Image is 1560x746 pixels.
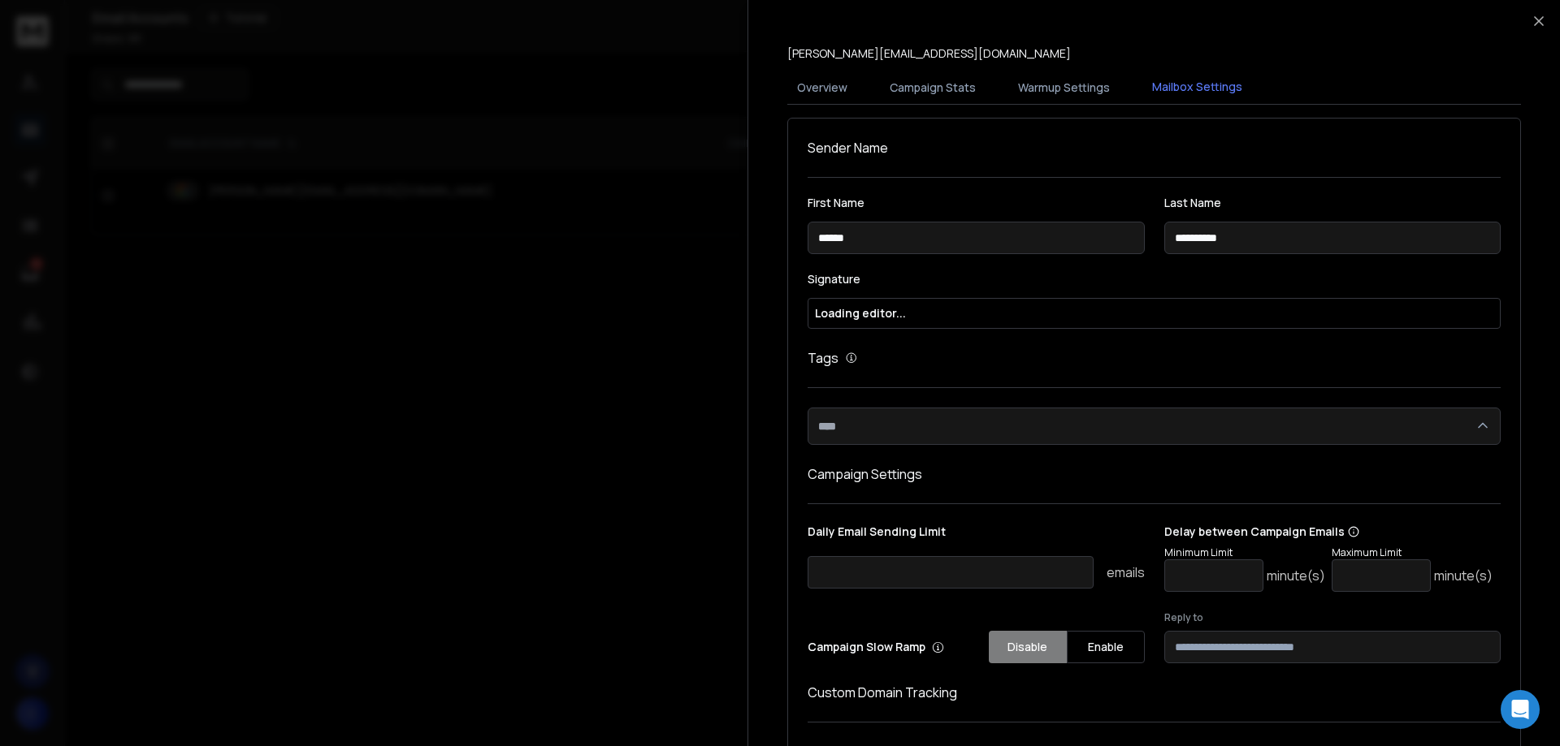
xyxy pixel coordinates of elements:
[1164,611,1501,624] label: Reply to
[808,274,1501,285] label: Signature
[1008,70,1120,106] button: Warmup Settings
[1142,69,1252,106] button: Mailbox Settings
[808,639,944,655] p: Campaign Slow Ramp
[808,464,1501,484] h1: Campaign Settings
[880,70,986,106] button: Campaign Stats
[808,524,1145,546] p: Daily Email Sending Limit
[808,348,838,368] h1: Tags
[787,70,857,106] button: Overview
[1434,566,1493,585] p: minute(s)
[808,197,1145,209] label: First Name
[1164,524,1493,540] p: Delay between Campaign Emails
[1067,631,1145,663] button: Enable
[815,305,1493,321] div: Loading editor...
[989,631,1067,663] button: Disable
[1164,546,1325,559] p: Minimum Limit
[1107,563,1145,582] p: emails
[1332,546,1493,559] p: Maximum Limit
[787,45,1071,62] p: [PERSON_NAME][EMAIL_ADDRESS][DOMAIN_NAME]
[1501,690,1540,729] div: Open Intercom Messenger
[808,138,1501,157] h1: Sender Name
[808,683,1501,702] h1: Custom Domain Tracking
[1164,197,1501,209] label: Last Name
[1267,566,1325,585] p: minute(s)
